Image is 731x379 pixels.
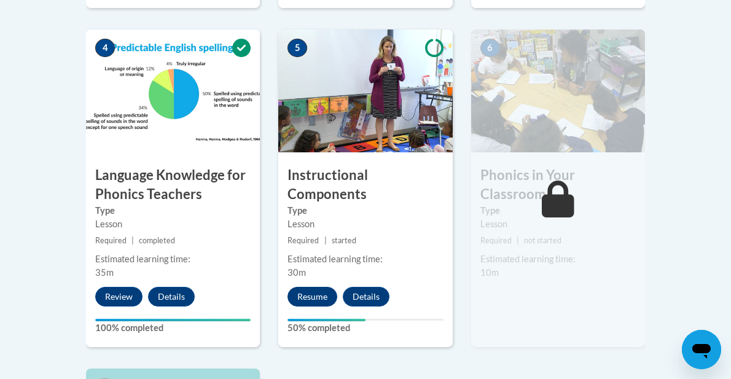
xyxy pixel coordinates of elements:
div: Estimated learning time: [480,252,636,266]
div: Lesson [95,217,251,231]
button: Details [343,287,389,307]
h3: Language Knowledge for Phonics Teachers [86,166,260,204]
button: Review [95,287,143,307]
label: Type [287,204,443,217]
span: 30m [287,267,306,278]
label: Type [480,204,636,217]
div: Lesson [480,217,636,231]
span: | [324,236,327,245]
span: 5 [287,39,307,57]
span: Required [480,236,512,245]
h3: Phonics in Your Classroom [471,166,645,204]
span: | [517,236,519,245]
iframe: Button to launch messaging window [682,330,721,369]
span: started [332,236,356,245]
img: Course Image [471,29,645,152]
span: 10m [480,267,499,278]
span: | [131,236,134,245]
div: Estimated learning time: [287,252,443,266]
span: 35m [95,267,114,278]
label: Type [95,204,251,217]
div: Your progress [287,319,365,321]
span: completed [139,236,175,245]
label: 50% completed [287,321,443,335]
div: Lesson [287,217,443,231]
span: not started [524,236,561,245]
label: 100% completed [95,321,251,335]
span: Required [287,236,319,245]
span: 4 [95,39,115,57]
img: Course Image [86,29,260,152]
div: Your progress [95,319,251,321]
img: Course Image [278,29,452,152]
div: Estimated learning time: [95,252,251,266]
span: Required [95,236,127,245]
span: 6 [480,39,500,57]
button: Resume [287,287,337,307]
button: Details [148,287,195,307]
h3: Instructional Components [278,166,452,204]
